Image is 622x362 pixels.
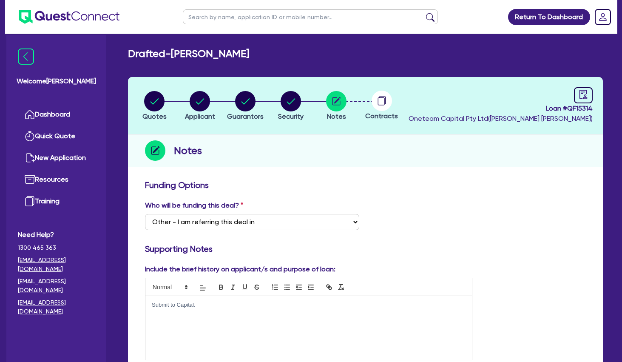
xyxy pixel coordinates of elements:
[145,244,586,254] h3: Supporting Notes
[18,147,95,169] a: New Application
[365,112,398,120] span: Contracts
[18,191,95,212] a: Training
[18,298,95,316] a: [EMAIL_ADDRESS][DOMAIN_NAME]
[18,48,34,65] img: icon-menu-close
[409,114,593,123] span: Oneteam Capital Pty Ltd ( [PERSON_NAME] [PERSON_NAME] )
[25,196,35,206] img: training
[574,87,593,103] a: audit
[592,6,614,28] a: Dropdown toggle
[18,125,95,147] a: Quick Quote
[227,112,264,120] span: Guarantors
[145,264,335,274] label: Include the brief history on applicant/s and purpose of loan:
[18,169,95,191] a: Resources
[142,112,167,120] span: Quotes
[128,48,249,60] h2: Drafted - [PERSON_NAME]
[25,131,35,141] img: quick-quote
[185,112,215,120] span: Applicant
[142,91,167,122] button: Quotes
[18,256,95,274] a: [EMAIL_ADDRESS][DOMAIN_NAME]
[18,104,95,125] a: Dashboard
[17,76,96,86] span: Welcome [PERSON_NAME]
[185,91,216,122] button: Applicant
[327,112,346,120] span: Notes
[183,9,438,24] input: Search by name, application ID or mobile number...
[278,91,304,122] button: Security
[326,91,347,122] button: Notes
[145,200,243,211] label: Who will be funding this deal?
[508,9,590,25] a: Return To Dashboard
[579,90,588,99] span: audit
[409,103,593,114] span: Loan # QF15314
[18,243,95,252] span: 1300 465 363
[18,277,95,295] a: [EMAIL_ADDRESS][DOMAIN_NAME]
[25,153,35,163] img: new-application
[145,140,165,161] img: step-icon
[174,143,202,158] h2: Notes
[18,230,95,240] span: Need Help?
[152,301,466,309] p: Submit to Capital.
[25,174,35,185] img: resources
[145,180,586,190] h3: Funding Options
[227,91,264,122] button: Guarantors
[278,112,304,120] span: Security
[19,10,119,24] img: quest-connect-logo-blue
